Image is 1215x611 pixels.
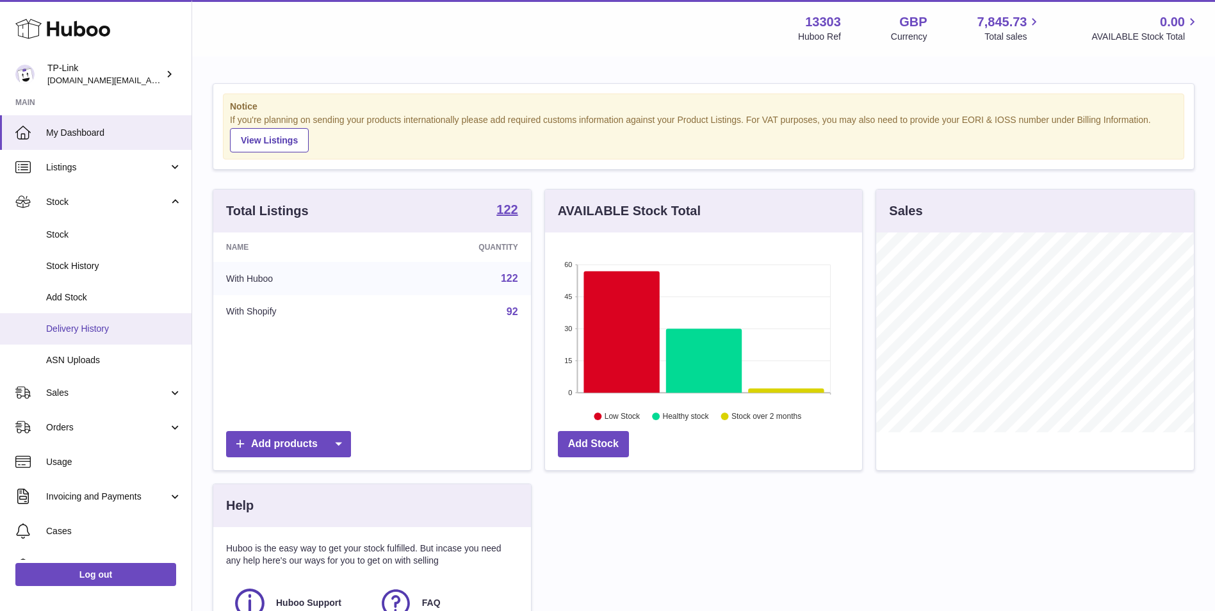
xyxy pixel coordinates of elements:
strong: GBP [899,13,927,31]
th: Name [213,232,384,262]
a: View Listings [230,128,309,152]
div: Huboo Ref [798,31,841,43]
div: Currency [891,31,927,43]
span: AVAILABLE Stock Total [1091,31,1200,43]
span: ASN Uploads [46,354,182,366]
span: FAQ [422,597,441,609]
span: Delivery History [46,323,182,335]
a: 0.00 AVAILABLE Stock Total [1091,13,1200,43]
span: Stock [46,229,182,241]
h3: AVAILABLE Stock Total [558,202,701,220]
span: [DOMAIN_NAME][EMAIL_ADDRESS][DOMAIN_NAME] [47,75,255,85]
text: 30 [564,325,572,332]
span: Usage [46,456,182,468]
text: 0 [568,389,572,396]
text: Low Stock [605,412,640,421]
h3: Total Listings [226,202,309,220]
span: Orders [46,421,168,434]
a: 122 [496,203,518,218]
p: Huboo is the easy way to get your stock fulfilled. But incase you need any help here's our ways f... [226,542,518,567]
span: Huboo Support [276,597,341,609]
td: With Shopify [213,295,384,329]
div: If you're planning on sending your products internationally please add required customs informati... [230,114,1177,152]
span: Add Stock [46,291,182,304]
a: Add products [226,431,351,457]
strong: Notice [230,101,1177,113]
span: Stock History [46,260,182,272]
td: With Huboo [213,262,384,295]
text: 45 [564,293,572,300]
a: 92 [507,306,518,317]
span: Sales [46,387,168,399]
text: Stock over 2 months [731,412,801,421]
th: Quantity [384,232,530,262]
span: 0.00 [1160,13,1185,31]
text: 60 [564,261,572,268]
a: 7,845.73 Total sales [977,13,1042,43]
span: My Dashboard [46,127,182,139]
h3: Help [226,497,254,514]
span: Stock [46,196,168,208]
span: 7,845.73 [977,13,1027,31]
text: Healthy stock [662,412,709,421]
a: Log out [15,563,176,586]
img: siyu.wang@tp-link.com [15,65,35,84]
span: Cases [46,525,182,537]
span: Total sales [984,31,1041,43]
strong: 122 [496,203,518,216]
text: 15 [564,357,572,364]
div: TP-Link [47,62,163,86]
span: Listings [46,161,168,174]
span: Invoicing and Payments [46,491,168,503]
a: Add Stock [558,431,629,457]
a: 122 [501,273,518,284]
h3: Sales [889,202,922,220]
strong: 13303 [805,13,841,31]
